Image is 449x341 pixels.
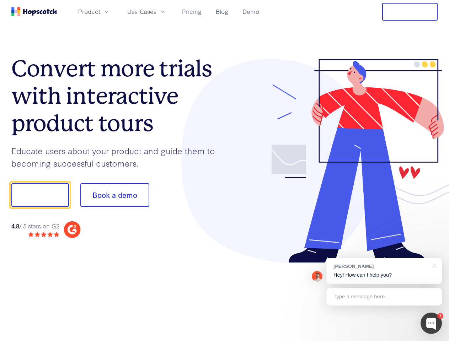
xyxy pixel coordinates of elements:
p: Hey! How can I help you? [333,271,435,279]
button: Free Trial [382,3,438,21]
a: Blog [213,6,231,17]
img: Mark Spera [312,271,322,282]
span: Use Cases [127,7,156,16]
div: / 5 stars on G2 [11,222,59,231]
div: [PERSON_NAME] [333,263,428,270]
h1: Convert more trials with interactive product tours [11,55,225,137]
strong: 4.8 [11,222,19,230]
button: Show me! [11,183,69,207]
button: Product [74,6,114,17]
div: Type a message here... [326,288,442,305]
a: Home [11,7,57,16]
div: 1 [437,313,443,319]
a: Pricing [179,6,204,17]
p: Educate users about your product and guide them to becoming successful customers. [11,145,225,169]
button: Book a demo [80,183,149,207]
span: Product [78,7,100,16]
button: Use Cases [123,6,171,17]
a: Demo [240,6,262,17]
